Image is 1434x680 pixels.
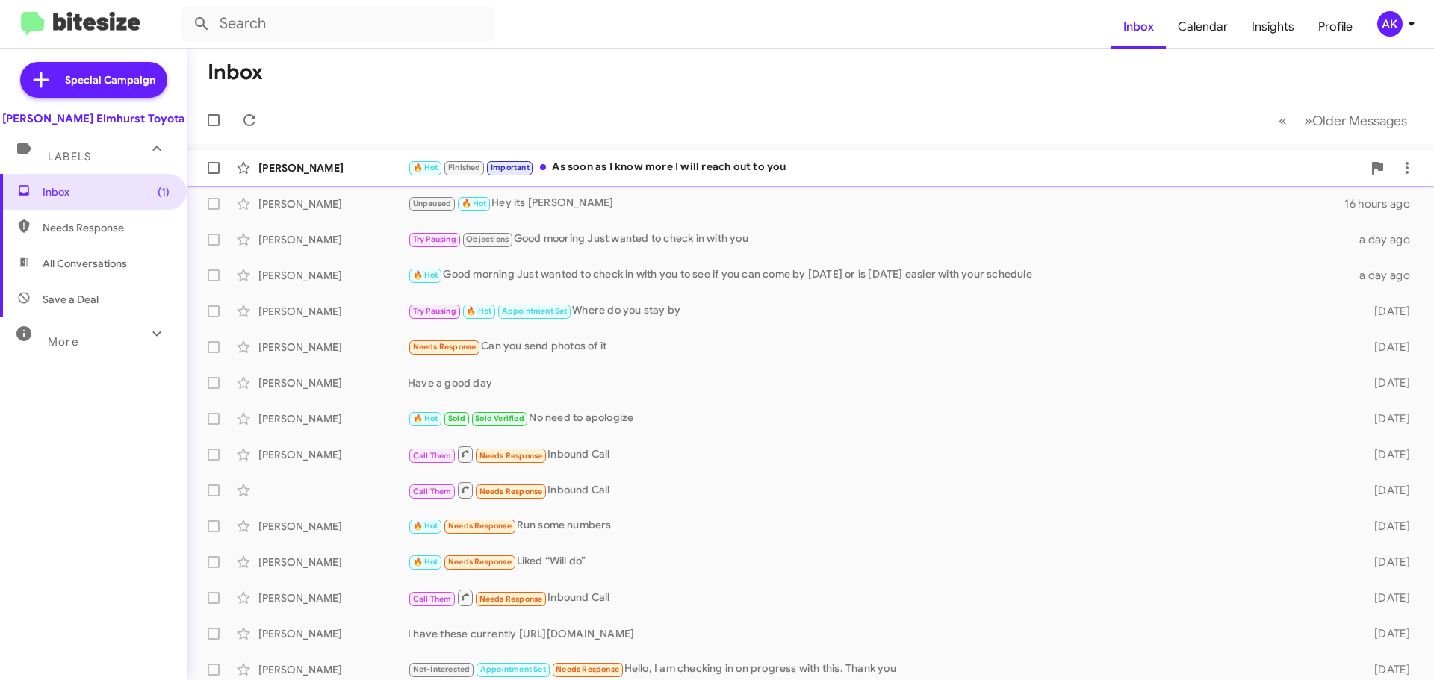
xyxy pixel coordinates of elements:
div: [PERSON_NAME] [258,447,408,462]
div: Where do you stay by [408,302,1350,319]
input: Search [181,6,494,42]
a: Profile [1306,5,1365,49]
div: Good mooring Just wanted to check in with you [408,231,1350,248]
div: AK [1377,11,1403,37]
div: Inbound Call [408,481,1350,499]
div: [DATE] [1350,662,1422,677]
span: 🔥 Hot [413,521,438,531]
span: » [1304,111,1312,130]
div: [DATE] [1350,519,1422,534]
span: Needs Response [448,557,512,567]
nav: Page navigation example [1270,105,1416,136]
div: Have a good day [408,375,1350,390]
span: Labels [48,150,91,163]
a: Special Campaign [20,62,167,98]
a: Calendar [1166,5,1240,49]
div: [DATE] [1350,340,1422,355]
span: More [48,335,78,349]
div: [PERSON_NAME] [258,232,408,247]
span: Sold Verified [475,414,524,423]
button: Next [1295,105,1416,136]
span: Older Messages [1312,113,1407,129]
div: Inbound Call [408,445,1350,464]
span: Appointment Set [502,306,568,316]
span: Needs Response [448,521,512,531]
div: [DATE] [1350,375,1422,390]
div: [PERSON_NAME] [258,662,408,677]
div: Hey its [PERSON_NAME] [408,195,1344,212]
span: Important [491,163,530,172]
span: Not-Interested [413,664,471,674]
a: Insights [1240,5,1306,49]
div: [PERSON_NAME] [258,196,408,211]
a: Inbox [1111,5,1166,49]
div: [DATE] [1350,411,1422,426]
span: Call Them [413,487,452,496]
span: Call Them [413,594,452,604]
span: Special Campaign [65,72,155,87]
div: Inbound Call [408,588,1350,607]
div: 16 hours ago [1344,196,1422,211]
span: Try Pausing [413,306,456,316]
span: « [1279,111,1287,130]
span: Needs Response [556,664,619,674]
span: Needs Response [479,594,543,604]
span: Sold [448,414,465,423]
span: Needs Response [479,487,543,496]
div: [PERSON_NAME] [258,626,408,641]
div: [PERSON_NAME] [258,555,408,570]
div: [DATE] [1350,590,1422,605]
div: [DATE] [1350,555,1422,570]
div: [PERSON_NAME] [258,340,408,355]
span: Unpaused [413,199,452,208]
span: Appointment Set [480,664,546,674]
span: All Conversations [43,256,127,271]
div: [DATE] [1350,626,1422,641]
span: Needs Response [43,220,170,235]
span: Save a Deal [43,292,99,307]
div: [PERSON_NAME] [258,590,408,605]
span: Needs Response [479,451,543,461]
div: [DATE] [1350,304,1422,319]
div: As soon as I know more I will reach out to you [408,159,1362,176]
span: Finished [448,163,481,172]
div: [PERSON_NAME] Elmhurst Toyota [2,111,184,126]
div: Good morning Just wanted to check in with you to see if you can come by [DATE] or is [DATE] easie... [408,266,1350,284]
div: [PERSON_NAME] [258,375,408,390]
span: 🔥 Hot [413,414,438,423]
span: Objections [466,234,509,244]
div: Can you send photos of it [408,338,1350,355]
span: 🔥 Hot [466,306,491,316]
button: Previous [1270,105,1296,136]
div: Liked “Will do” [408,553,1350,570]
div: I have these currently [URL][DOMAIN_NAME] [408,626,1350,641]
div: [PERSON_NAME] [258,411,408,426]
span: Try Pausing [413,234,456,244]
span: (1) [158,184,170,199]
div: Run some numbers [408,517,1350,534]
div: [DATE] [1350,447,1422,462]
div: [PERSON_NAME] [258,304,408,319]
span: 🔥 Hot [413,270,438,280]
div: a day ago [1350,268,1422,283]
span: 🔥 Hot [413,163,438,172]
div: [PERSON_NAME] [258,519,408,534]
span: 🔥 Hot [413,557,438,567]
span: 🔥 Hot [462,199,487,208]
div: No need to apologize [408,410,1350,427]
div: [DATE] [1350,483,1422,498]
div: Hello, I am checking in on progress with this. Thank you [408,661,1350,678]
button: AK [1365,11,1418,37]
span: Inbox [43,184,170,199]
div: [PERSON_NAME] [258,160,408,175]
div: a day ago [1350,232,1422,247]
div: [PERSON_NAME] [258,268,408,283]
span: Call Them [413,451,452,461]
span: Needs Response [413,342,477,352]
h1: Inbox [208,60,263,84]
